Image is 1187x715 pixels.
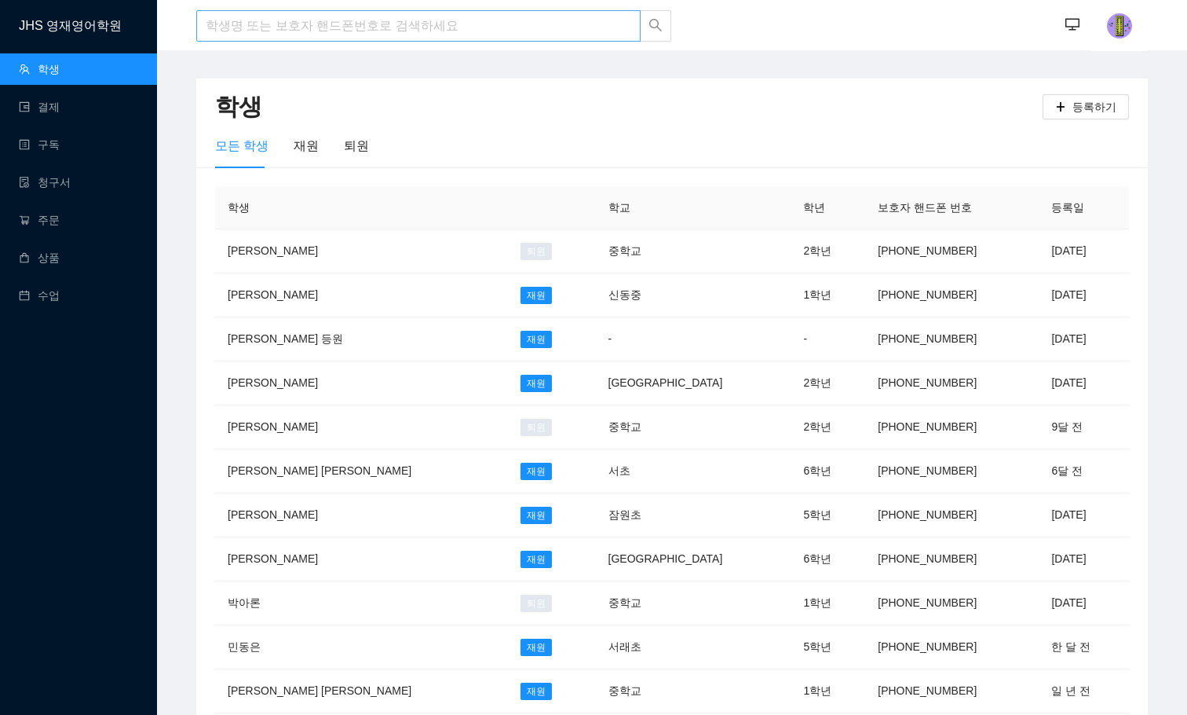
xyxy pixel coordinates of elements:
a: shopping-cart주문 [19,214,60,226]
img: photo.jpg [1107,13,1132,38]
td: [PHONE_NUMBER] [865,229,1039,273]
td: [PHONE_NUMBER] [865,317,1039,361]
td: 1학년 [791,581,865,625]
td: [PHONE_NUMBER] [865,625,1039,669]
th: 등록일 [1039,186,1129,229]
td: [PERSON_NAME] 등원 [215,317,508,361]
td: 중학교 [596,581,791,625]
span: 재원 [520,639,552,656]
span: search [648,18,663,35]
span: 재원 [520,463,552,480]
td: 신동중 [596,273,791,317]
td: [GEOGRAPHIC_DATA] [596,537,791,581]
td: [PHONE_NUMBER] [865,581,1039,625]
td: 서초 [596,449,791,493]
td: [DATE] [1039,493,1129,537]
td: [PERSON_NAME] [215,273,508,317]
td: - [596,317,791,361]
td: [DATE] [1039,537,1129,581]
span: plus [1055,101,1066,114]
div: 모든 학생 [215,136,268,156]
td: - [791,317,865,361]
a: file-done청구서 [19,176,71,189]
td: [PERSON_NAME] [215,361,508,405]
span: 등록하기 [1072,98,1116,115]
span: 퇴원 [520,595,552,612]
th: 보호자 핸드폰 번호 [865,186,1039,229]
span: 재원 [520,287,552,304]
button: plus등록하기 [1043,94,1129,119]
div: 퇴원 [344,136,369,156]
td: 잠원초 [596,493,791,537]
button: desktop [1057,9,1088,41]
input: 학생명 또는 보호자 핸드폰번호로 검색하세요 [196,10,641,42]
td: 2학년 [791,405,865,449]
td: [DATE] [1039,273,1129,317]
h2: 학생 [215,91,1043,123]
td: [PHONE_NUMBER] [865,449,1039,493]
td: [PHONE_NUMBER] [865,493,1039,537]
td: [DATE] [1039,361,1129,405]
span: 재원 [520,683,552,700]
th: 학년 [791,186,865,229]
td: 9달 전 [1039,405,1129,449]
a: shopping상품 [19,251,60,264]
span: 재원 [520,551,552,568]
td: 1학년 [791,273,865,317]
td: 6달 전 [1039,449,1129,493]
a: profile구독 [19,138,60,151]
td: 1학년 [791,669,865,713]
a: team학생 [19,63,60,75]
th: 학생 [215,186,508,229]
td: [PHONE_NUMBER] [865,669,1039,713]
td: [DATE] [1039,229,1129,273]
span: 퇴원 [520,419,552,436]
td: [PERSON_NAME] [PERSON_NAME] [215,449,508,493]
td: [PHONE_NUMBER] [865,273,1039,317]
td: 5학년 [791,625,865,669]
div: 재원 [294,136,319,156]
td: [PERSON_NAME] [PERSON_NAME] [215,669,508,713]
span: desktop [1065,17,1079,34]
td: [DATE] [1039,581,1129,625]
td: 2학년 [791,229,865,273]
td: [PHONE_NUMBER] [865,537,1039,581]
a: calendar수업 [19,289,60,302]
td: 중학교 [596,669,791,713]
span: 재원 [520,331,552,348]
td: 중학교 [596,229,791,273]
td: [GEOGRAPHIC_DATA] [596,361,791,405]
td: [PHONE_NUMBER] [865,361,1039,405]
td: [DATE] [1039,317,1129,361]
td: 중학교 [596,405,791,449]
td: 일 년 전 [1039,669,1129,713]
td: [PERSON_NAME] [215,405,508,449]
td: [PERSON_NAME] [215,229,508,273]
button: search [640,10,671,42]
td: 박아론 [215,581,508,625]
td: [PERSON_NAME] [215,537,508,581]
td: 5학년 [791,493,865,537]
td: 6학년 [791,537,865,581]
span: 재원 [520,507,552,524]
td: 서래초 [596,625,791,669]
td: [PERSON_NAME] [215,493,508,537]
th: 학교 [596,186,791,229]
td: [PHONE_NUMBER] [865,405,1039,449]
span: 퇴원 [520,243,552,260]
td: 민동은 [215,625,508,669]
td: 한 달 전 [1039,625,1129,669]
td: 2학년 [791,361,865,405]
a: wallet결제 [19,101,60,113]
td: 6학년 [791,449,865,493]
span: 재원 [520,375,552,392]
